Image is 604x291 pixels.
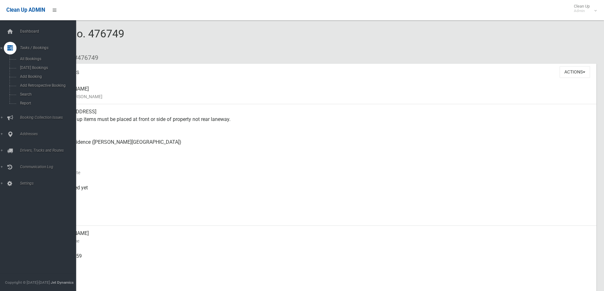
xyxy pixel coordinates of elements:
[51,146,591,154] small: Pickup Point
[28,27,124,52] span: Booking No. 476749
[51,123,591,131] small: Address
[51,237,591,245] small: Contact Name
[51,203,591,226] div: [DATE]
[51,280,74,285] strong: Jet Dynamics
[51,157,591,180] div: [DATE]
[18,181,81,186] span: Settings
[51,214,591,222] small: Zone
[51,283,591,290] small: Landline
[51,169,591,176] small: Collection Date
[571,4,596,13] span: Clean Up
[51,226,591,249] div: [PERSON_NAME]
[18,132,81,136] span: Addresses
[51,104,591,135] div: [STREET_ADDRESS] Clean up items must be placed at front or side of property not rear laneway.
[18,29,81,34] span: Dashboard
[5,280,50,285] span: Copyright © [DATE]-[DATE]
[51,192,591,199] small: Collected At
[6,7,45,13] span: Clean Up ADMIN
[51,249,591,271] div: 0418 180 059
[51,81,591,104] div: [PERSON_NAME]
[51,180,591,203] div: Not collected yet
[574,9,590,13] small: Admin
[51,93,591,100] small: Name of [PERSON_NAME]
[18,57,75,61] span: All Bookings
[560,66,590,78] button: Actions
[18,165,81,169] span: Communication Log
[18,83,75,88] span: Add Retrospective Booking
[51,135,591,157] div: Side of Residence ([PERSON_NAME][GEOGRAPHIC_DATA])
[18,46,81,50] span: Tasks / Bookings
[18,148,81,153] span: Drivers, Trucks and Routes
[18,74,75,79] span: Add Booking
[18,115,81,120] span: Booking Collection Issues
[18,92,75,97] span: Search
[18,101,75,105] span: Report
[51,260,591,268] small: Mobile
[18,66,75,70] span: [DATE] Bookings
[69,52,98,64] li: #476749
